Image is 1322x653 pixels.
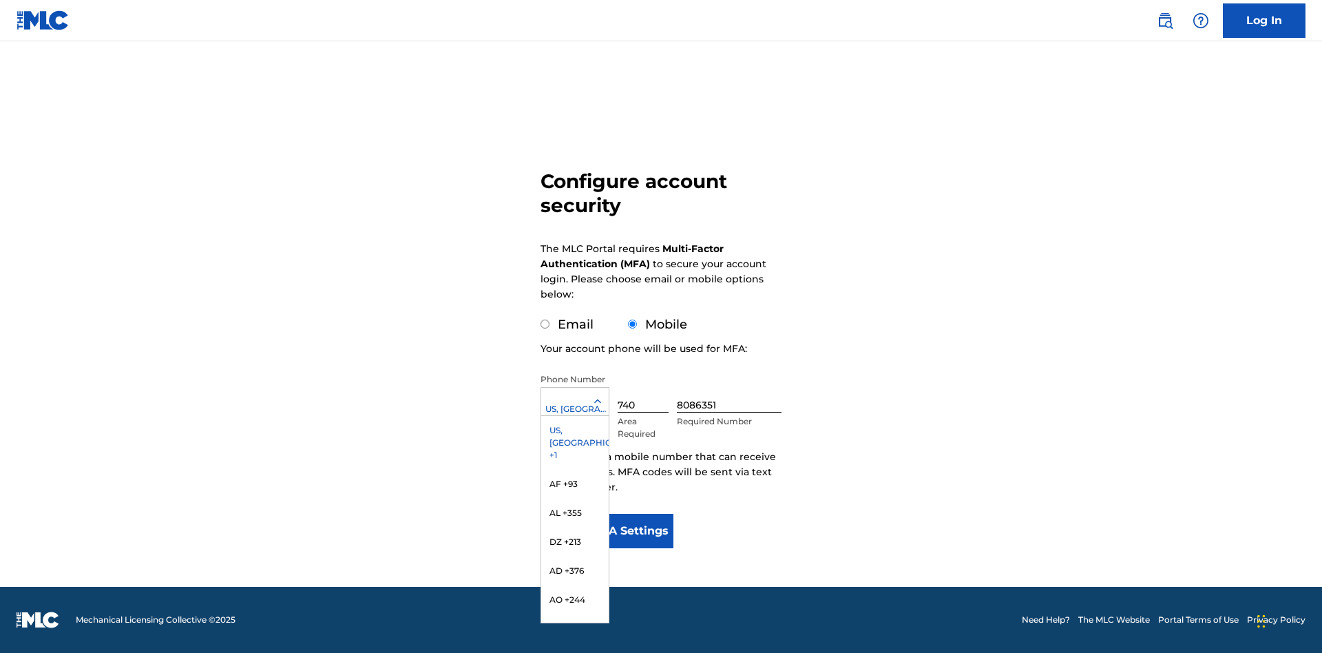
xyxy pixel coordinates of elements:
p: Please enter a mobile number that can receive text messages. MFA codes will be sent via text to t... [541,449,781,495]
div: AO +244 [541,585,609,614]
img: MLC Logo [17,10,70,30]
img: logo [17,612,59,628]
iframe: Chat Widget [1253,587,1322,653]
a: Need Help? [1022,614,1070,626]
img: search [1157,12,1173,29]
div: AI +1264 [541,614,609,643]
div: Help [1187,7,1215,34]
a: Public Search [1151,7,1179,34]
div: Drag [1257,601,1266,642]
a: Log In [1223,3,1305,38]
p: Required Number [677,415,781,428]
p: The MLC Portal requires to secure your account login. Please choose email or mobile options below: [541,241,766,302]
div: US, [GEOGRAPHIC_DATA] +1 [541,416,609,470]
span: Mechanical Licensing Collective © 2025 [76,614,235,626]
div: US, [GEOGRAPHIC_DATA] +1 [541,403,609,415]
div: AF +93 [541,470,609,499]
p: Area Required [618,415,669,440]
a: Portal Terms of Use [1158,614,1239,626]
a: The MLC Website [1078,614,1150,626]
a: Privacy Policy [1247,614,1305,626]
img: help [1193,12,1209,29]
div: AL +355 [541,499,609,528]
div: DZ +213 [541,528,609,557]
div: AD +376 [541,557,609,585]
p: Your account phone will be used for MFA: [541,341,747,356]
h3: Configure account security [541,169,781,218]
label: Email [558,317,594,332]
label: Mobile [645,317,687,332]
